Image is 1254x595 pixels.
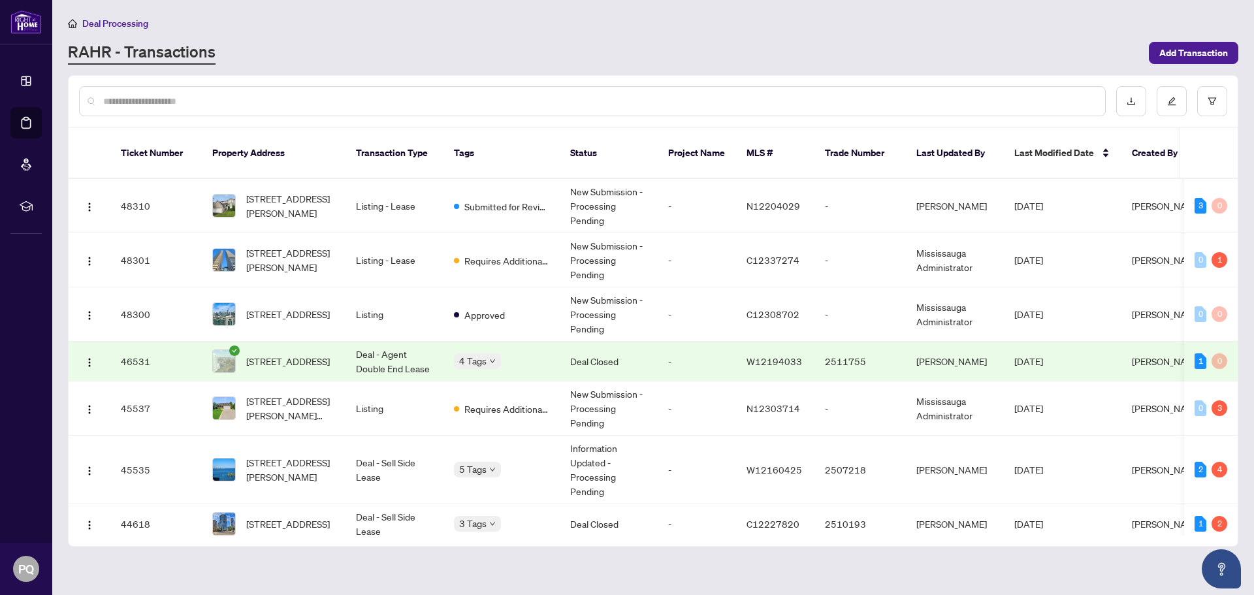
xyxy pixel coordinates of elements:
[747,308,799,320] span: C12308702
[246,307,330,321] span: [STREET_ADDRESS]
[346,128,443,179] th: Transaction Type
[84,202,95,212] img: Logo
[906,436,1004,504] td: [PERSON_NAME]
[1208,97,1217,106] span: filter
[1116,86,1146,116] button: download
[346,504,443,544] td: Deal - Sell Side Lease
[906,287,1004,342] td: Mississauga Administrator
[1014,402,1043,414] span: [DATE]
[1195,198,1206,214] div: 3
[110,381,202,436] td: 45537
[747,518,799,530] span: C12227820
[1159,42,1228,63] span: Add Transaction
[84,310,95,321] img: Logo
[814,128,906,179] th: Trade Number
[213,513,235,535] img: thumbnail-img
[1014,464,1043,475] span: [DATE]
[736,128,814,179] th: MLS #
[346,179,443,233] td: Listing - Lease
[346,287,443,342] td: Listing
[658,128,736,179] th: Project Name
[1014,146,1094,160] span: Last Modified Date
[814,179,906,233] td: -
[79,351,100,372] button: Logo
[489,466,496,473] span: down
[213,303,235,325] img: thumbnail-img
[1132,464,1202,475] span: [PERSON_NAME]
[1212,353,1227,369] div: 0
[459,516,487,531] span: 3 Tags
[658,381,736,436] td: -
[560,342,658,381] td: Deal Closed
[1132,308,1202,320] span: [PERSON_NAME]
[1212,462,1227,477] div: 4
[443,128,560,179] th: Tags
[489,521,496,527] span: down
[560,436,658,504] td: Information Updated - Processing Pending
[658,287,736,342] td: -
[1195,400,1206,416] div: 0
[1014,308,1043,320] span: [DATE]
[84,256,95,266] img: Logo
[658,342,736,381] td: -
[906,381,1004,436] td: Mississauga Administrator
[84,404,95,415] img: Logo
[814,233,906,287] td: -
[84,357,95,368] img: Logo
[1004,128,1121,179] th: Last Modified Date
[229,346,240,356] span: check-circle
[1149,42,1238,64] button: Add Transaction
[906,179,1004,233] td: [PERSON_NAME]
[1195,353,1206,369] div: 1
[906,504,1004,544] td: [PERSON_NAME]
[459,353,487,368] span: 4 Tags
[1167,97,1176,106] span: edit
[906,128,1004,179] th: Last Updated By
[1157,86,1187,116] button: edit
[747,355,802,367] span: W12194033
[213,350,235,372] img: thumbnail-img
[246,191,335,220] span: [STREET_ADDRESS][PERSON_NAME]
[79,304,100,325] button: Logo
[464,402,549,416] span: Requires Additional Docs
[560,233,658,287] td: New Submission - Processing Pending
[464,308,505,322] span: Approved
[459,462,487,477] span: 5 Tags
[1195,462,1206,477] div: 2
[489,358,496,364] span: down
[18,560,34,578] span: PQ
[1195,252,1206,268] div: 0
[1132,402,1202,414] span: [PERSON_NAME]
[1014,254,1043,266] span: [DATE]
[1014,200,1043,212] span: [DATE]
[1212,516,1227,532] div: 2
[658,179,736,233] td: -
[1195,306,1206,322] div: 0
[747,402,800,414] span: N12303714
[658,504,736,544] td: -
[747,254,799,266] span: C12337274
[346,381,443,436] td: Listing
[110,233,202,287] td: 48301
[246,455,335,484] span: [STREET_ADDRESS][PERSON_NAME]
[79,513,100,534] button: Logo
[346,342,443,381] td: Deal - Agent Double End Lease
[747,464,802,475] span: W12160425
[346,233,443,287] td: Listing - Lease
[560,287,658,342] td: New Submission - Processing Pending
[1212,400,1227,416] div: 3
[1132,200,1202,212] span: [PERSON_NAME]
[1212,306,1227,322] div: 0
[110,179,202,233] td: 48310
[560,381,658,436] td: New Submission - Processing Pending
[560,179,658,233] td: New Submission - Processing Pending
[464,199,549,214] span: Submitted for Review
[68,41,216,65] a: RAHR - Transactions
[1132,254,1202,266] span: [PERSON_NAME]
[82,18,148,29] span: Deal Processing
[906,233,1004,287] td: Mississauga Administrator
[560,504,658,544] td: Deal Closed
[79,249,100,270] button: Logo
[814,287,906,342] td: -
[814,436,906,504] td: 2507218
